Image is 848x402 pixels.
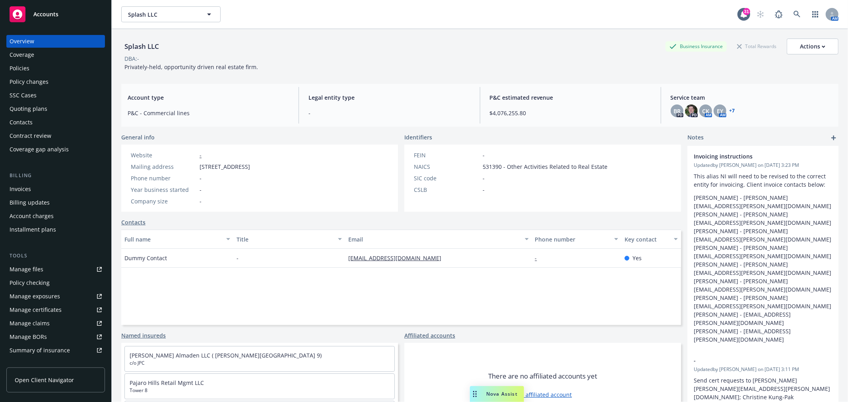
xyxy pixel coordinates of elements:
div: Policies [10,62,29,75]
span: General info [121,133,155,141]
a: Contacts [6,116,105,129]
div: Summary of insurance [10,344,70,357]
div: Actions [800,39,825,54]
div: SIC code [414,174,479,182]
span: - [200,174,202,182]
span: EY [717,107,723,115]
div: Account charges [10,210,54,222]
span: P&C - Commercial lines [128,109,289,117]
span: BR [673,107,681,115]
div: Website [131,151,196,159]
a: Affiliated accounts [404,331,455,340]
div: Contacts [10,116,33,129]
div: Key contact [625,235,669,244]
div: Business Insurance [666,41,727,51]
p: [PERSON_NAME] - [PERSON_NAME][EMAIL_ADDRESS][PERSON_NAME][DOMAIN_NAME] [PERSON_NAME] - [PERSON_NA... [694,193,832,344]
a: Coverage [6,48,105,61]
div: Billing [6,172,105,180]
a: Installment plans [6,223,105,236]
p: This alias NI will need to be revised to the correct entity for invoicing. Client invoice contact... [694,172,832,189]
span: $4,076,255.80 [490,109,651,117]
div: Billing updates [10,196,50,209]
div: SSC Cases [10,89,37,102]
a: Manage exposures [6,290,105,303]
div: Phone number [131,174,196,182]
div: Manage exposures [10,290,60,303]
span: Notes [687,133,704,143]
span: - [694,356,811,365]
div: DBA: - [124,54,139,63]
a: Manage BORs [6,330,105,343]
span: Invoicing instructions [694,152,811,160]
a: - [535,254,543,262]
a: add [829,133,838,143]
a: Account charges [6,210,105,222]
div: Company size [131,197,196,205]
a: Overview [6,35,105,48]
button: Key contact [621,230,681,249]
div: CSLB [414,186,479,194]
div: Email [348,235,520,244]
span: CK [702,107,709,115]
div: Policy checking [10,276,50,289]
div: Phone number [535,235,609,244]
span: Dummy Contact [124,254,167,262]
span: Account type [128,93,289,102]
button: Full name [121,230,233,249]
a: Report a Bug [771,6,787,22]
img: photo [685,104,698,117]
a: Accounts [6,3,105,25]
div: Coverage [10,48,34,61]
a: Manage files [6,263,105,276]
button: Phone number [532,230,621,249]
span: Splash LLC [128,10,197,19]
a: Pajaro Hills Retail Mgmt LLC [130,379,204,387]
span: - [483,174,485,182]
span: There are no affiliated accounts yet [488,371,597,381]
a: Contacts [121,218,146,226]
a: Manage claims [6,317,105,330]
span: P&C estimated revenue [490,93,651,102]
span: - [309,109,470,117]
button: Actions [787,39,838,54]
span: - [200,186,202,194]
div: Invoices [10,183,31,195]
div: Contract review [10,129,51,142]
a: Policy checking [6,276,105,289]
div: Installment plans [10,223,56,236]
span: Updated by [PERSON_NAME] on [DATE] 3:23 PM [694,162,832,169]
span: Open Client Navigator [15,376,74,384]
a: Summary of insurance [6,344,105,357]
a: Quoting plans [6,102,105,115]
div: Invoicing instructionsUpdatedby [PERSON_NAME] on [DATE] 3:23 PMThis alias NI will need to be revi... [687,146,838,350]
button: Splash LLC [121,6,221,22]
div: Manage files [10,263,43,276]
a: Search [789,6,805,22]
a: Add affiliated account [514,390,572,399]
span: - [200,197,202,205]
div: Quoting plans [10,102,47,115]
div: NAICS [414,162,479,171]
a: [EMAIL_ADDRESS][DOMAIN_NAME] [348,254,448,262]
a: Invoices [6,183,105,195]
button: Email [345,230,532,249]
a: Start snowing [753,6,768,22]
div: Policy changes [10,75,49,88]
span: - [483,151,485,159]
a: Billing updates [6,196,105,209]
div: Full name [124,235,221,244]
span: Service team [671,93,832,102]
a: Named insureds [121,331,166,340]
div: Manage claims [10,317,50,330]
div: Drag to move [470,386,480,402]
div: Overview [10,35,34,48]
span: 531390 - Other Activities Related to Real Estate [483,162,607,171]
div: Title [237,235,334,244]
a: SSC Cases [6,89,105,102]
a: Policy changes [6,75,105,88]
div: Coverage gap analysis [10,143,69,156]
div: Tools [6,252,105,260]
span: Identifiers [404,133,432,141]
span: Yes [633,254,642,262]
